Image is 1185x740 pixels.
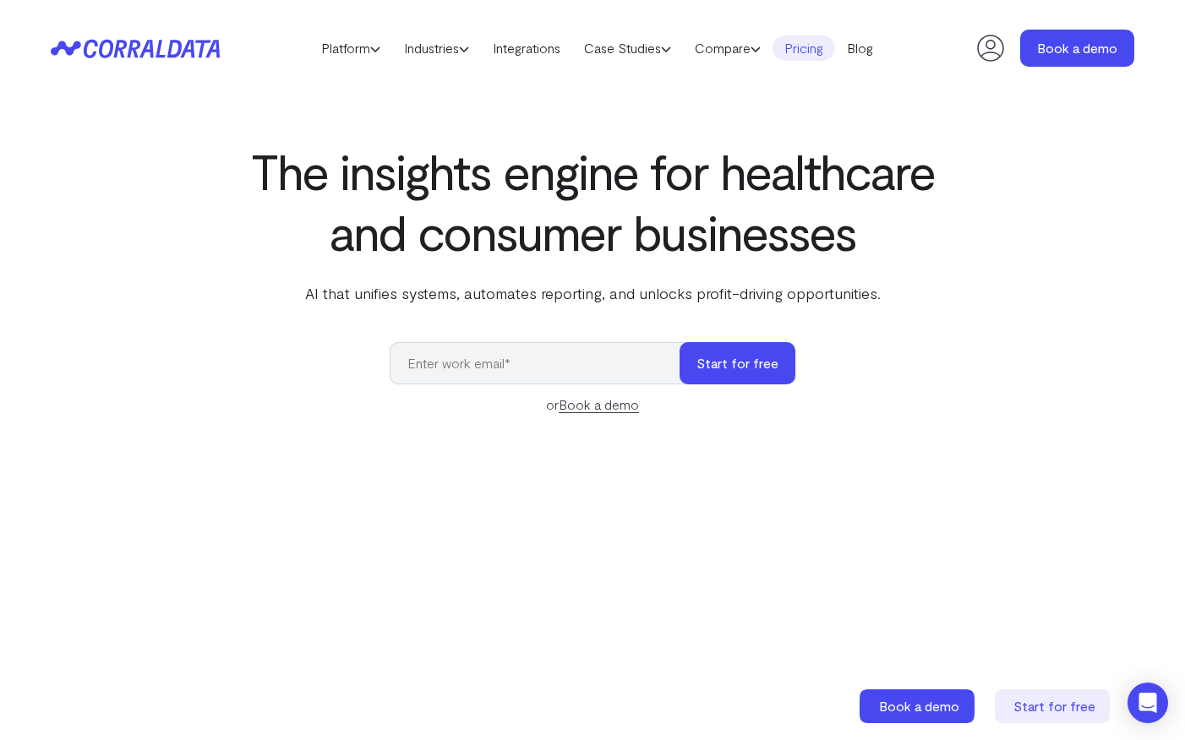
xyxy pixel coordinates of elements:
a: Pricing [773,35,835,61]
a: Book a demo [860,689,978,723]
a: Blog [835,35,885,61]
a: Start for free [995,689,1113,723]
div: or [390,394,795,415]
p: AI that unifies systems, automates reporting, and unlocks profit-driving opportunities. [248,282,937,304]
a: Case Studies [572,35,683,61]
a: Book a demo [559,396,639,413]
span: Start for free [1013,698,1095,714]
input: Enter work email* [390,342,696,384]
a: Integrations [481,35,572,61]
a: Industries [392,35,481,61]
span: Book a demo [879,698,959,714]
div: Open Intercom Messenger [1128,683,1168,723]
button: Start for free [680,342,795,384]
a: Platform [309,35,392,61]
a: Compare [683,35,773,61]
a: Book a demo [1020,30,1134,67]
h1: The insights engine for healthcare and consumer businesses [248,140,937,262]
